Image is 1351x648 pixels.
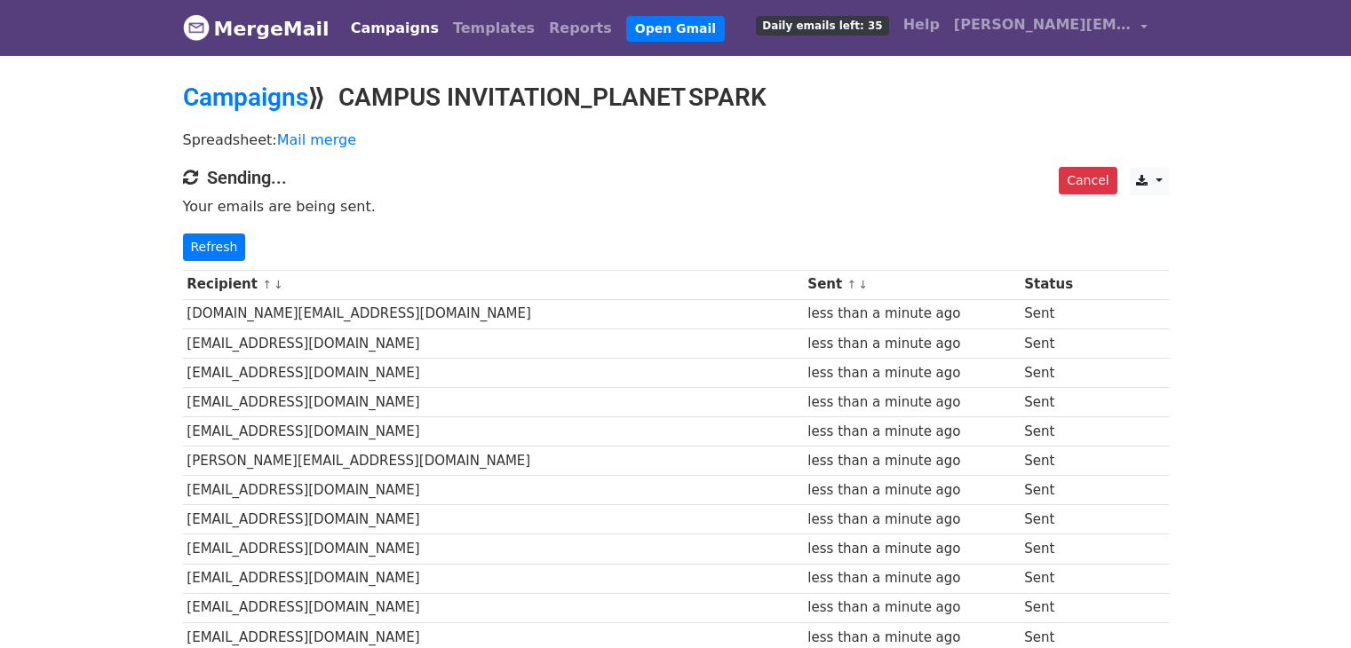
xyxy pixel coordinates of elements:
[183,130,1169,149] p: Spreadsheet:
[858,278,868,291] a: ↓
[846,278,856,291] a: ↑
[807,568,1015,589] div: less than a minute ago
[1020,387,1096,416] td: Sent
[183,387,804,416] td: [EMAIL_ADDRESS][DOMAIN_NAME]
[183,10,330,47] a: MergeMail
[1020,593,1096,622] td: Sent
[183,476,804,505] td: [EMAIL_ADDRESS][DOMAIN_NAME]
[1020,417,1096,446] td: Sent
[183,14,210,41] img: MergeMail logo
[807,451,1015,471] div: less than a minute ago
[183,233,246,261] a: Refresh
[807,628,1015,648] div: less than a minute ago
[626,16,725,42] a: Open Gmail
[274,278,283,291] a: ↓
[1020,505,1096,534] td: Sent
[804,270,1021,299] th: Sent
[756,16,888,36] span: Daily emails left: 35
[807,539,1015,559] div: less than a minute ago
[183,167,1169,188] h4: Sending...
[183,83,1169,113] h2: ⟫ CAMPUS INVITATION_PLANET SPARK
[807,510,1015,530] div: less than a minute ago
[183,197,1169,216] p: Your emails are being sent.
[183,83,308,112] a: Campaigns
[1020,270,1096,299] th: Status
[807,304,1015,324] div: less than a minute ago
[183,270,804,299] th: Recipient
[183,417,804,446] td: [EMAIL_ADDRESS][DOMAIN_NAME]
[1020,358,1096,387] td: Sent
[954,14,1132,36] span: [PERSON_NAME][EMAIL_ADDRESS][DOMAIN_NAME]
[183,564,804,593] td: [EMAIL_ADDRESS][DOMAIN_NAME]
[896,7,947,43] a: Help
[1020,299,1096,328] td: Sent
[1020,534,1096,564] td: Sent
[1020,446,1096,476] td: Sent
[1020,564,1096,593] td: Sent
[183,505,804,534] td: [EMAIL_ADDRESS][DOMAIN_NAME]
[344,11,446,46] a: Campaigns
[1020,476,1096,505] td: Sent
[1059,167,1117,194] a: Cancel
[183,534,804,564] td: [EMAIL_ADDRESS][DOMAIN_NAME]
[183,593,804,622] td: [EMAIL_ADDRESS][DOMAIN_NAME]
[183,328,804,358] td: [EMAIL_ADDRESS][DOMAIN_NAME]
[749,7,895,43] a: Daily emails left: 35
[183,299,804,328] td: [DOMAIN_NAME][EMAIL_ADDRESS][DOMAIN_NAME]
[807,334,1015,354] div: less than a minute ago
[807,392,1015,413] div: less than a minute ago
[446,11,542,46] a: Templates
[1020,328,1096,358] td: Sent
[183,446,804,476] td: [PERSON_NAME][EMAIL_ADDRESS][DOMAIN_NAME]
[947,7,1155,49] a: [PERSON_NAME][EMAIL_ADDRESS][DOMAIN_NAME]
[542,11,619,46] a: Reports
[807,363,1015,383] div: less than a minute ago
[807,597,1015,618] div: less than a minute ago
[262,278,272,291] a: ↑
[807,480,1015,501] div: less than a minute ago
[807,422,1015,442] div: less than a minute ago
[183,358,804,387] td: [EMAIL_ADDRESS][DOMAIN_NAME]
[277,131,356,148] a: Mail merge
